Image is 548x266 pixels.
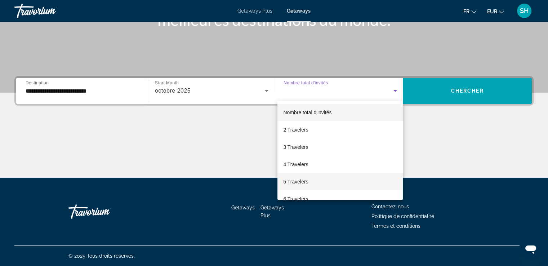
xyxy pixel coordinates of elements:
span: 6 Travelers [283,195,308,203]
span: 4 Travelers [283,160,308,169]
iframe: Bouton de lancement de la fenêtre de messagerie [519,237,542,260]
span: 3 Travelers [283,143,308,151]
span: Nombre total d'invités [283,110,331,115]
span: 2 Travelers [283,125,308,134]
span: 5 Travelers [283,177,308,186]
